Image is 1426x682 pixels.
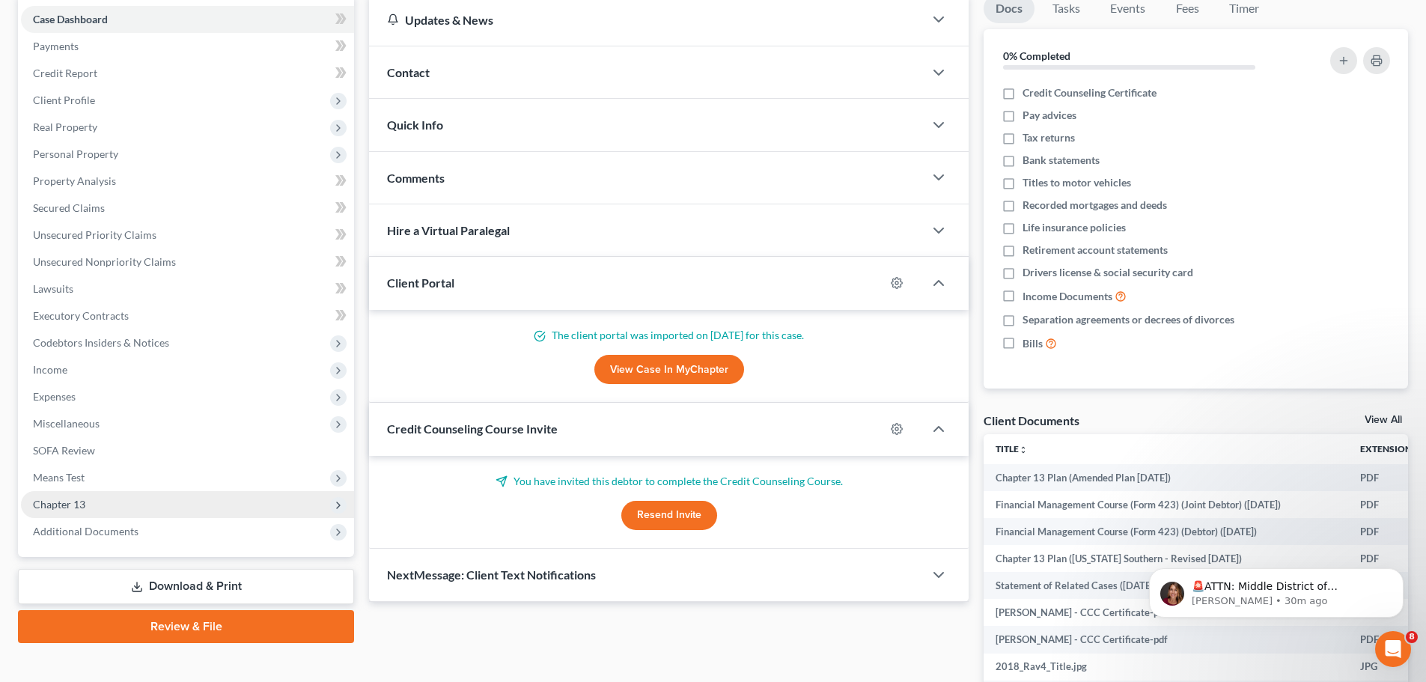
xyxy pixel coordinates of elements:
td: [PERSON_NAME] - CCC Certificate-pdf [984,599,1348,626]
td: Statement of Related Cases ([DATE]) [984,572,1348,599]
td: [PERSON_NAME] - CCC Certificate-pdf [984,626,1348,653]
span: Comments [387,171,445,185]
span: Expenses [33,390,76,403]
a: Case Dashboard [21,6,354,33]
span: Unsecured Priority Claims [33,228,156,241]
span: Real Property [33,121,97,133]
button: Resend Invite [621,501,717,531]
span: Miscellaneous [33,417,100,430]
a: Download & Print [18,569,354,604]
div: Client Documents [984,412,1079,428]
span: Income [33,363,67,376]
span: Quick Info [387,118,443,132]
span: Personal Property [33,147,118,160]
span: Tax returns [1023,130,1075,145]
a: Lawsuits [21,275,354,302]
span: Retirement account statements [1023,243,1168,258]
span: Bank statements [1023,153,1100,168]
span: Lawsuits [33,282,73,295]
span: Secured Claims [33,201,105,214]
p: You have invited this debtor to complete the Credit Counseling Course. [387,474,951,489]
span: Codebtors Insiders & Notices [33,336,169,349]
span: Unsecured Nonpriority Claims [33,255,176,268]
td: 2018_Rav4_Title.jpg [984,654,1348,681]
a: Credit Report [21,60,354,87]
span: Executory Contracts [33,309,129,322]
span: Credit Counseling Course Invite [387,421,558,436]
span: Drivers license & social security card [1023,265,1193,280]
span: Client Portal [387,275,454,290]
td: Chapter 13 Plan (Amended Plan [DATE]) [984,464,1348,491]
a: View All [1365,415,1402,425]
a: Unsecured Nonpriority Claims [21,249,354,275]
span: NextMessage: Client Text Notifications [387,567,596,582]
span: Titles to motor vehicles [1023,175,1131,190]
span: Life insurance policies [1023,220,1126,235]
a: Executory Contracts [21,302,354,329]
a: SOFA Review [21,437,354,464]
td: Chapter 13 Plan ([US_STATE] Southern - Revised [DATE]) [984,545,1348,572]
span: Client Profile [33,94,95,106]
td: Financial Management Course (Form 423) (Joint Debtor) ([DATE]) [984,491,1348,518]
a: Review & File [18,610,354,643]
td: Financial Management Course (Form 423) (Debtor) ([DATE]) [984,518,1348,545]
a: Unsecured Priority Claims [21,222,354,249]
span: 8 [1406,631,1418,643]
span: Case Dashboard [33,13,108,25]
a: Extensionunfold_more [1360,443,1421,454]
span: Payments [33,40,79,52]
i: unfold_more [1019,445,1028,454]
p: The client portal was imported on [DATE] for this case. [387,328,951,343]
span: Pay advices [1023,108,1076,123]
span: Income Documents [1023,289,1112,304]
span: Separation agreements or decrees of divorces [1023,312,1234,327]
span: Contact [387,65,430,79]
iframe: Intercom notifications message [1127,537,1426,642]
span: Bills [1023,336,1043,351]
a: Property Analysis [21,168,354,195]
div: Updates & News [387,12,906,28]
span: Recorded mortgages and deeds [1023,198,1167,213]
a: Titleunfold_more [996,443,1028,454]
span: Chapter 13 [33,498,85,511]
a: View Case in MyChapter [594,355,744,385]
span: Credit Report [33,67,97,79]
iframe: Intercom live chat [1375,631,1411,667]
span: Credit Counseling Certificate [1023,85,1157,100]
a: Secured Claims [21,195,354,222]
span: Means Test [33,471,85,484]
span: Additional Documents [33,525,138,538]
strong: 0% Completed [1003,49,1070,62]
span: Property Analysis [33,174,116,187]
span: SOFA Review [33,444,95,457]
a: Payments [21,33,354,60]
span: Hire a Virtual Paralegal [387,223,510,237]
